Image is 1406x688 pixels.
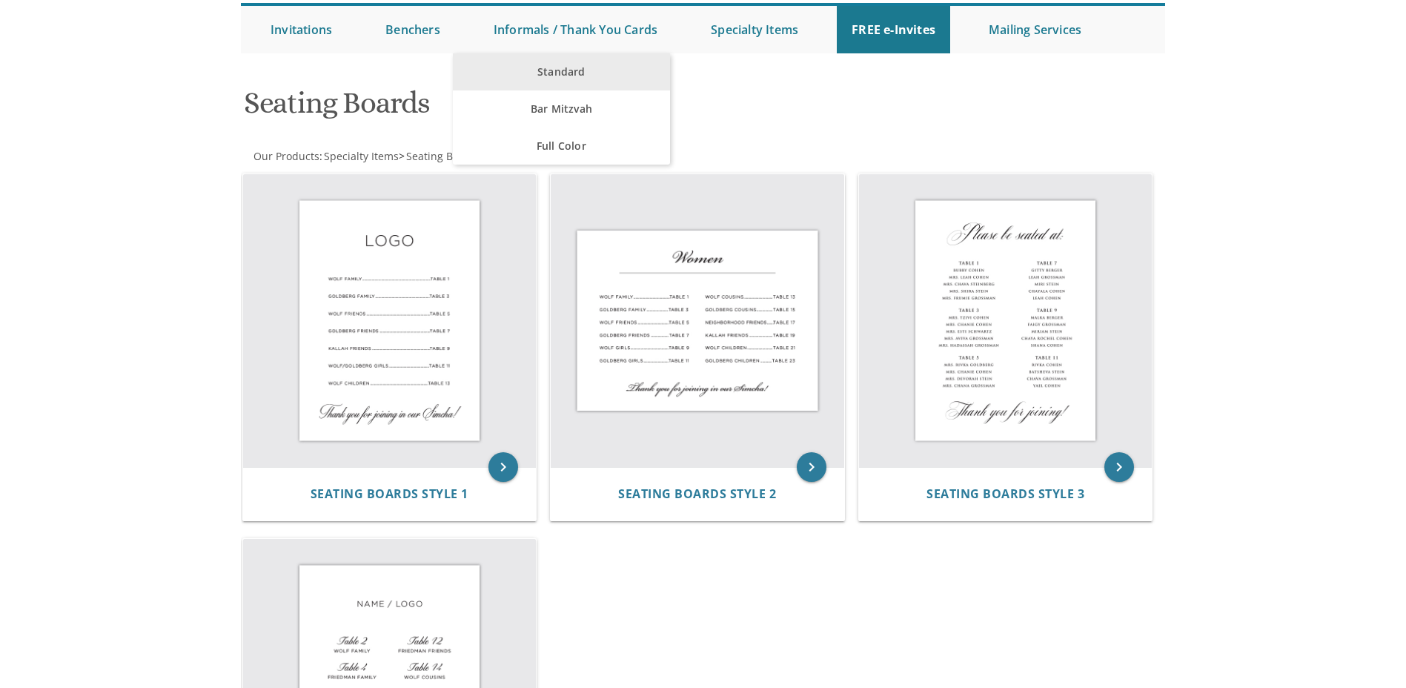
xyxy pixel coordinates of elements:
a: Bar Mitzvah [453,90,670,128]
a: Full Color [453,128,670,165]
a: Mailing Services [974,6,1096,53]
span: Seating Boards Style 3 [926,486,1084,502]
img: Seating Boards Style 3 [859,174,1153,468]
span: > [399,149,481,163]
a: Seating Boards Style 2 [618,487,776,501]
a: Standard [453,53,670,90]
a: Our Products [252,149,319,163]
span: Seating Boards Style 2 [618,486,776,502]
h1: Seating Boards [244,87,849,130]
span: Seating Boards [406,149,481,163]
a: Specialty Items [696,6,813,53]
div: : [241,149,703,164]
a: Informals / Thank You Cards [479,6,672,53]
a: Benchers [371,6,455,53]
span: Seating Boards Style 1 [311,486,468,502]
a: Specialty Items [322,149,399,163]
a: Seating Boards Style 1 [311,487,468,501]
span: Specialty Items [324,149,399,163]
a: keyboard_arrow_right [488,452,518,482]
a: Seating Boards Style 3 [926,487,1084,501]
img: Seating Boards Style 1 [243,174,537,468]
a: keyboard_arrow_right [797,452,826,482]
a: Seating Boards [405,149,481,163]
a: FREE e-Invites [837,6,950,53]
a: Invitations [256,6,347,53]
a: keyboard_arrow_right [1104,452,1134,482]
img: Seating Boards Style 2 [551,174,844,468]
